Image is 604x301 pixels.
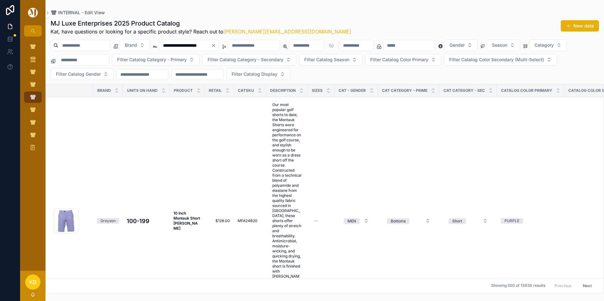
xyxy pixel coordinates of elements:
[51,19,351,28] h1: MJ Luxe Enterprises 2025 Product Catalog
[117,56,187,63] span: Filter Catalog Category - Primary
[226,68,290,80] button: Select Button
[202,54,296,66] button: Select Button
[238,88,254,93] span: CATSKU
[97,218,119,224] a: Greyson
[561,20,599,32] button: New data
[97,88,111,93] span: Brand
[211,43,219,48] button: Clear
[174,88,193,93] span: Product
[452,218,462,224] div: Short
[173,211,201,231] a: 10 Inch Montauk Short [PERSON_NAME]
[501,88,552,93] span: Catalog Color Primary
[504,218,519,224] div: PURPLE
[125,42,137,48] span: Brand
[312,88,323,93] span: SIZES
[347,218,356,224] div: MEN
[365,54,441,66] button: Select Button
[311,216,331,226] a: --
[58,9,105,16] span: INTERNAL - Edit View
[339,215,374,227] button: Select Button
[238,218,257,223] span: MFA24B20
[304,56,349,63] span: Filter Catalog Season
[209,88,222,93] span: Retail
[27,8,39,18] img: App logo
[112,54,200,66] button: Select Button
[51,28,351,35] span: Kat, have questions or looking for a specific product style? Reach out to
[29,278,37,286] span: KD
[486,39,520,51] button: Select Button
[338,215,374,227] a: Select Button
[382,215,436,227] a: Select Button
[314,218,318,223] div: --
[20,37,45,162] div: scrollable content
[208,218,230,223] a: $128.00
[51,9,105,16] a: INTERNAL - Edit View
[382,88,427,93] span: CAT CATEGORY - PRIME
[391,218,406,224] div: Bottoms
[208,56,283,63] span: Filter Catalog Category - Secondary
[119,39,150,51] button: Select Button
[127,217,166,225] a: 100-199
[339,88,366,93] span: CAT - GENDER
[444,215,493,227] button: Select Button
[449,218,466,224] button: Unselect SHORT
[56,71,101,77] span: Filter Catalog Gender
[449,56,544,63] span: Filter Catalog Color Secondary (Multi-Select)
[535,42,554,48] span: Category
[299,54,362,66] button: Select Button
[270,88,296,93] span: Description
[529,39,567,51] button: Select Button
[501,218,560,224] a: PURPLE
[578,281,596,291] button: Next
[450,42,465,48] span: Gender
[223,28,351,35] a: [PERSON_NAME][EMAIL_ADDRESS][DOMAIN_NAME]
[127,88,158,93] span: Units On Hand
[444,88,485,93] span: CAT CATEGORY - SEC
[232,71,277,77] span: Filter Catalog Display
[387,218,409,224] button: Unselect BOTTOMS
[329,42,334,49] p: to
[492,42,507,48] span: Season
[370,56,428,63] span: Filter Catalog Color Primary
[238,218,262,223] a: MFA24B20
[491,283,545,288] span: Showing 500 of 13936 results
[100,218,116,224] div: Greyson
[51,68,114,80] button: Select Button
[443,215,493,227] a: Select Button
[382,215,435,227] button: Select Button
[444,39,478,51] button: Select Button
[444,54,557,66] button: Select Button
